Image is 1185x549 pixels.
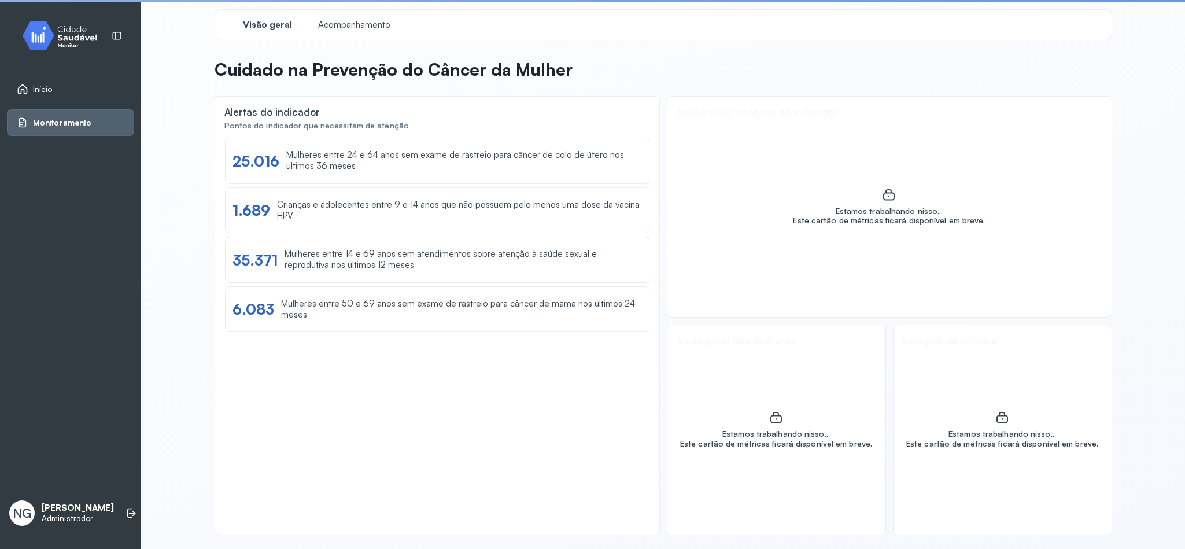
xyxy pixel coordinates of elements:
span: Início [33,84,53,94]
div: 35.371 [232,251,278,269]
div: Este cartão de métricas ficará disponível em breve. [793,216,985,226]
div: 1.689 [232,201,271,219]
div: 25.016 [232,152,280,170]
div: Mulheres entre 50 e 69 anos sem exame de rastreio para câncer de mama nos últimos 24 meses [281,299,641,320]
img: monitor.svg [12,19,116,53]
div: Crianças e adolecentes entre 9 e 14 anos que não possuem pelo menos uma dose da vacina HPV [277,200,641,222]
div: 6.083 [232,300,275,318]
div: Estamos trabalhando nisso... [680,429,872,439]
p: Administrador [42,514,114,524]
span: NG [13,506,31,521]
p: Cuidado na Prevenção do Câncer da Mulher [215,59,573,80]
a: Monitoramento [17,117,124,128]
span: Acompanhamento [318,20,390,31]
div: Estamos trabalhando nisso... [793,207,985,216]
div: Este cartão de métricas ficará disponível em breve. [906,439,1098,449]
span: Visão geral [243,20,292,31]
span: Monitoramento [33,118,91,128]
a: Início [17,83,124,95]
div: Pontos do indicador que necessitam de atenção [224,121,650,131]
div: Mulheres entre 14 e 69 anos sem atendimentos sobre atenção à saúde sexual e reprodutiva nos últim... [285,249,641,271]
div: Alertas do indicador [224,106,320,118]
div: Mulheres entre 24 e 64 anos sem exame de rastreio para câncer de colo de útero nos últimos 36 meses [286,150,641,172]
div: Estamos trabalhando nisso... [906,429,1098,439]
p: [PERSON_NAME] [42,503,114,514]
div: Este cartão de métricas ficará disponível em breve. [680,439,872,449]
